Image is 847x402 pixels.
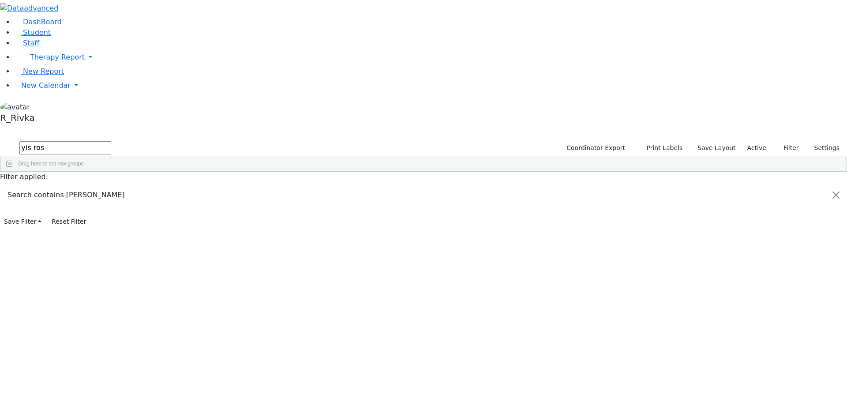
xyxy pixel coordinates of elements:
[23,39,39,47] span: Staff
[14,67,64,75] a: New Report
[14,39,39,47] a: Staff
[21,81,71,90] span: New Calendar
[14,49,847,66] a: Therapy Report
[30,53,85,61] span: Therapy Report
[23,18,62,26] span: DashBoard
[772,141,803,155] button: Filter
[825,183,847,207] button: Close
[14,28,51,37] a: Student
[14,18,62,26] a: DashBoard
[693,141,739,155] button: Save Layout
[18,161,84,167] span: Drag here to set row groups
[743,141,770,155] label: Active
[803,141,843,155] button: Settings
[14,77,847,94] a: New Calendar
[561,141,629,155] button: Coordinator Export
[48,215,90,229] button: Reset Filter
[19,141,111,154] input: Search
[636,141,686,155] button: Print Labels
[23,28,51,37] span: Student
[23,67,64,75] span: New Report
